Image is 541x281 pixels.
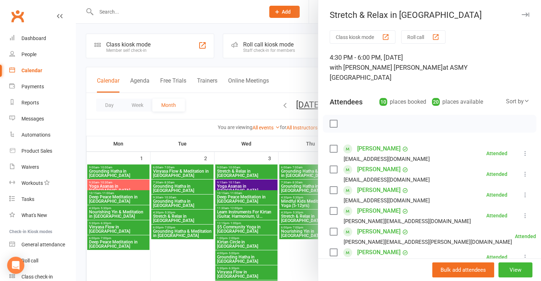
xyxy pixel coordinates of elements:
[344,154,430,164] div: [EMAIL_ADDRESS][DOMAIN_NAME]
[330,97,363,107] div: Attendees
[21,100,39,105] div: Reports
[318,10,541,20] div: Stretch & Relax in [GEOGRAPHIC_DATA]
[432,97,483,107] div: places available
[330,64,443,71] span: with [PERSON_NAME] [PERSON_NAME]
[506,97,530,106] div: Sort by
[357,164,400,175] a: [PERSON_NAME]
[9,63,75,79] a: Calendar
[9,30,75,46] a: Dashboard
[9,46,75,63] a: People
[9,7,26,25] a: Clubworx
[21,212,47,218] div: What's New
[9,95,75,111] a: Reports
[486,213,507,218] div: Attended
[9,253,75,269] a: Roll call
[432,262,494,277] button: Bulk add attendees
[9,111,75,127] a: Messages
[357,143,400,154] a: [PERSON_NAME]
[21,132,50,138] div: Automations
[486,255,507,260] div: Attended
[21,258,38,263] div: Roll call
[21,84,44,89] div: Payments
[9,79,75,95] a: Payments
[21,196,34,202] div: Tasks
[9,191,75,207] a: Tasks
[21,35,46,41] div: Dashboard
[344,217,471,226] div: [PERSON_NAME][EMAIL_ADDRESS][DOMAIN_NAME]
[9,159,75,175] a: Waivers
[9,175,75,191] a: Workouts
[379,98,387,106] div: 10
[21,242,65,247] div: General attendance
[21,148,52,154] div: Product Sales
[21,274,53,280] div: Class check-in
[330,53,530,83] div: 4:30 PM - 6:00 PM, [DATE]
[357,226,400,237] a: [PERSON_NAME]
[21,51,36,57] div: People
[379,97,426,107] div: places booked
[357,247,400,258] a: [PERSON_NAME]
[9,127,75,143] a: Automations
[515,234,536,239] div: Attended
[9,237,75,253] a: General attendance kiosk mode
[9,207,75,223] a: What's New
[21,116,44,122] div: Messages
[21,164,39,170] div: Waivers
[21,180,43,186] div: Workouts
[498,262,532,277] button: View
[401,30,446,44] button: Roll call
[486,172,507,177] div: Attended
[432,98,440,106] div: 20
[21,68,42,73] div: Calendar
[7,257,24,274] div: Open Intercom Messenger
[344,175,430,184] div: [EMAIL_ADDRESS][DOMAIN_NAME]
[330,30,395,44] button: Class kiosk mode
[357,205,400,217] a: [PERSON_NAME]
[344,237,512,247] div: [PERSON_NAME][EMAIL_ADDRESS][PERSON_NAME][DOMAIN_NAME]
[9,143,75,159] a: Product Sales
[486,192,507,197] div: Attended
[344,196,430,205] div: [EMAIL_ADDRESS][DOMAIN_NAME]
[486,151,507,156] div: Attended
[357,184,400,196] a: [PERSON_NAME]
